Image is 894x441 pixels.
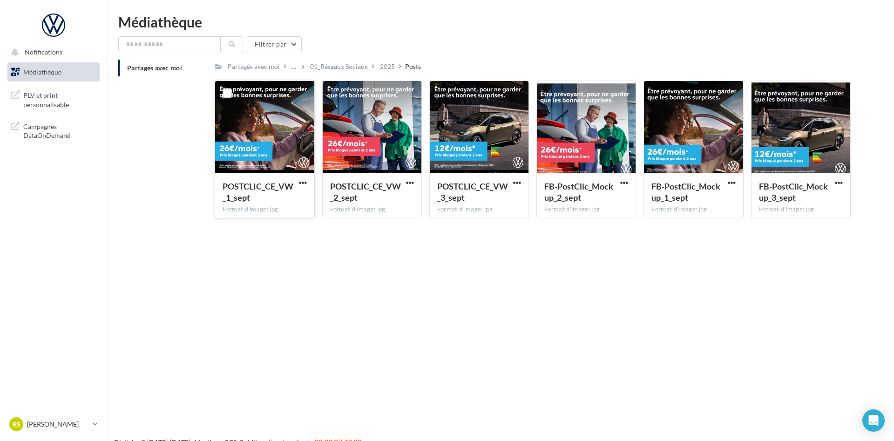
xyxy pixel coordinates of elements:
[23,68,61,76] span: Médiathèque
[862,409,885,432] div: Open Intercom Messenger
[23,89,96,109] span: PLV et print personnalisable
[7,415,100,433] a: RS [PERSON_NAME]
[223,181,293,203] span: POSTCLIC_CE_VW_1_sept
[6,85,102,113] a: PLV et print personnalisable
[23,120,96,140] span: Campagnes DataOnDemand
[6,62,102,82] a: Médiathèque
[223,205,306,214] div: Format d'image: jpg
[310,62,368,71] div: 01_Réseaux Sociaux
[380,62,395,71] div: 2025
[118,15,883,29] div: Médiathèque
[330,205,414,214] div: Format d'image: jpg
[651,205,735,214] div: Format d'image: jpg
[759,181,828,203] span: FB-PostClic_Mockup_3_sept
[27,420,89,429] p: [PERSON_NAME]
[127,64,182,72] span: Partagés avec moi
[759,205,843,214] div: Format d'image: jpg
[544,181,613,203] span: FB-PostClic_Mockup_2_sept
[25,48,62,56] span: Notifications
[290,60,298,73] div: ...
[437,205,521,214] div: Format d'image: jpg
[247,36,302,52] button: Filtrer par
[13,420,20,429] span: RS
[228,62,280,71] div: Partagés avec moi
[437,181,508,203] span: POSTCLIC_CE_VW_3_sept
[651,181,720,203] span: FB-PostClic_Mockup_1_sept
[330,181,401,203] span: POSTCLIC_CE_VW_2_sept
[544,205,628,214] div: Format d'image: jpg
[405,62,421,71] div: Posts
[6,116,102,144] a: Campagnes DataOnDemand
